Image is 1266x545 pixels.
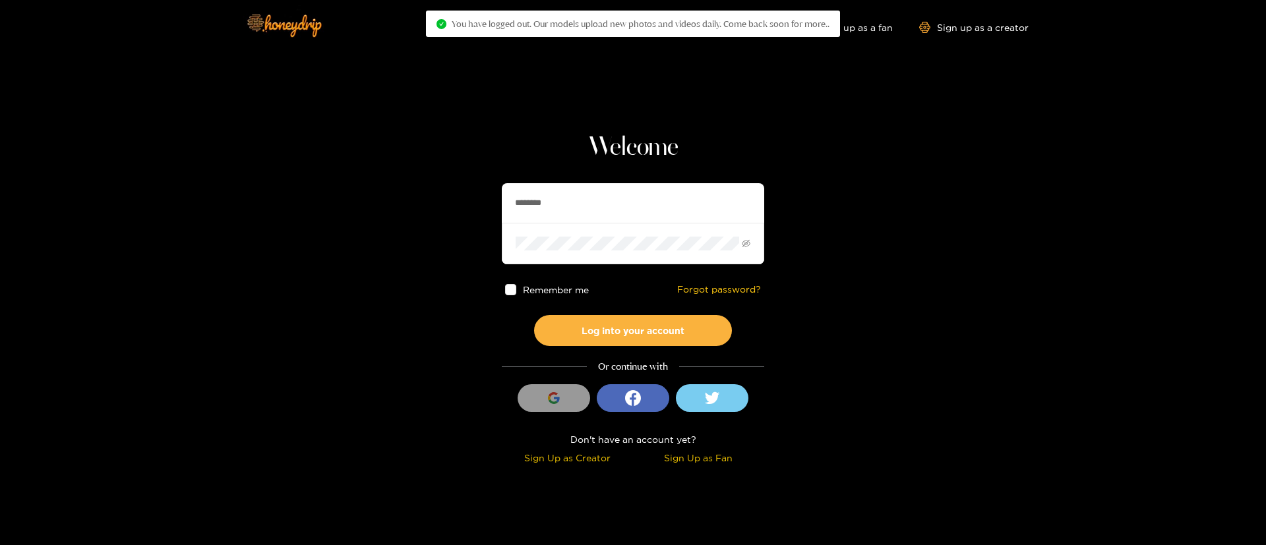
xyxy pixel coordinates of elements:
h1: Welcome [502,132,764,163]
div: Don't have an account yet? [502,432,764,447]
div: Sign Up as Creator [505,450,630,465]
div: Sign Up as Fan [636,450,761,465]
a: Forgot password? [677,284,761,295]
span: Remember me [523,285,589,295]
button: Log into your account [534,315,732,346]
div: Or continue with [502,359,764,374]
span: eye-invisible [742,239,750,248]
span: You have logged out. Our models upload new photos and videos daily. Come back soon for more.. [452,18,829,29]
a: Sign up as a creator [919,22,1029,33]
span: check-circle [437,19,446,29]
a: Sign up as a fan [802,22,893,33]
